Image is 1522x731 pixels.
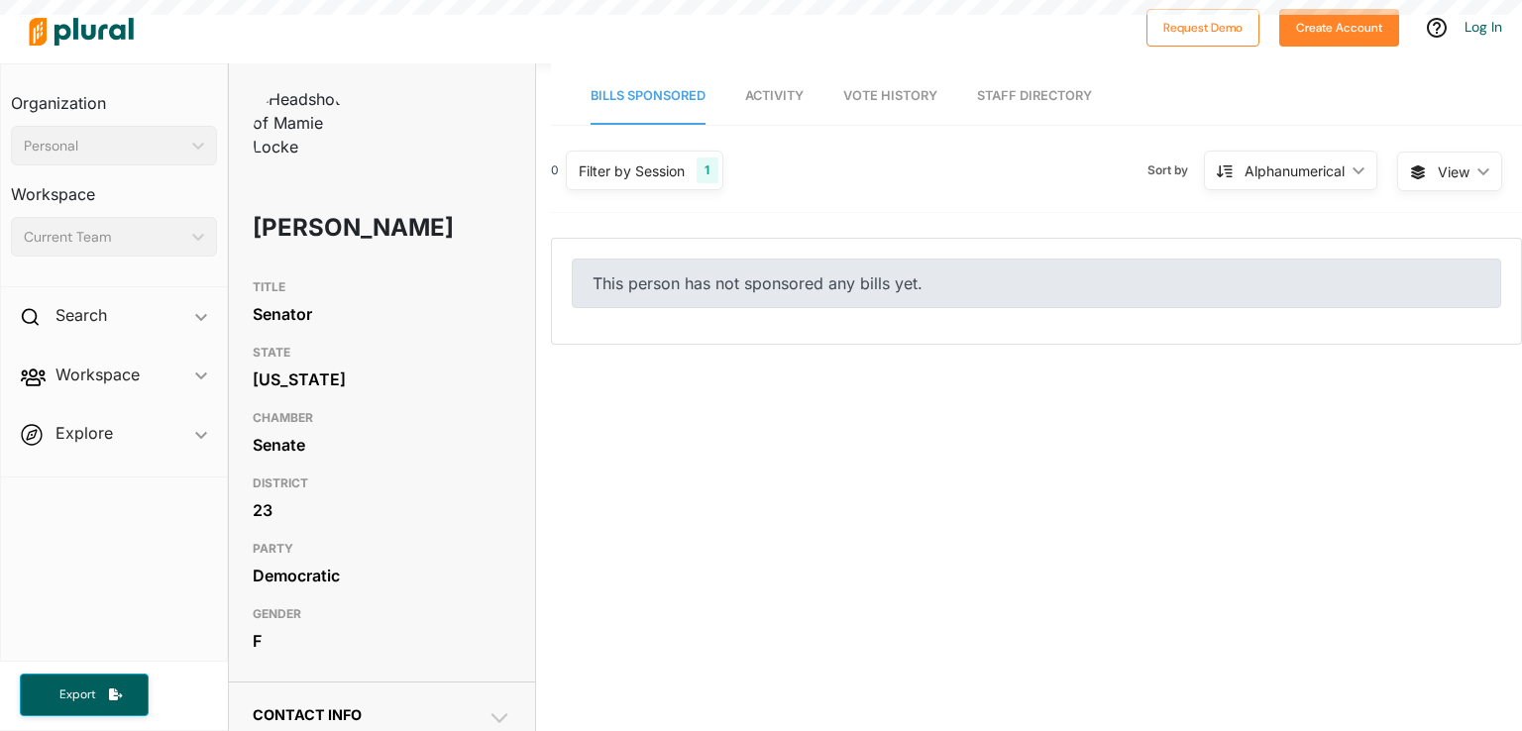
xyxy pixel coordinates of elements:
span: Contact Info [253,706,362,723]
div: Senator [253,299,512,329]
a: Bills Sponsored [591,68,706,125]
div: Personal [24,136,184,157]
div: 23 [253,495,512,525]
a: Create Account [1279,16,1399,37]
div: [US_STATE] [253,365,512,394]
a: Log In [1465,18,1502,36]
h2: Search [55,304,107,326]
h3: Workspace [11,165,217,209]
h1: [PERSON_NAME] [253,198,408,258]
a: Staff Directory [977,68,1092,125]
h3: DISTRICT [253,471,512,495]
span: Bills Sponsored [591,88,706,103]
h3: PARTY [253,537,512,561]
h3: TITLE [253,275,512,299]
div: Filter by Session [579,160,685,181]
span: Sort by [1147,161,1204,179]
div: Democratic [253,561,512,590]
h3: Organization [11,74,217,118]
div: Alphanumerical [1245,160,1345,181]
img: Headshot of Mamie Locke [253,87,352,158]
div: Senate [253,430,512,460]
button: Create Account [1279,9,1399,47]
span: Export [46,686,109,703]
div: 1 [697,157,717,183]
h3: GENDER [253,602,512,626]
button: Request Demo [1146,9,1259,47]
a: Request Demo [1146,16,1259,37]
a: Vote History [843,68,937,125]
span: Activity [745,88,804,103]
div: F [253,626,512,656]
div: Current Team [24,227,184,248]
span: Vote History [843,88,937,103]
div: 0 [551,161,559,179]
span: View [1438,161,1469,182]
h3: CHAMBER [253,406,512,430]
button: Export [20,674,149,716]
div: This person has not sponsored any bills yet. [572,259,1501,308]
a: Activity [745,68,804,125]
h3: STATE [253,341,512,365]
